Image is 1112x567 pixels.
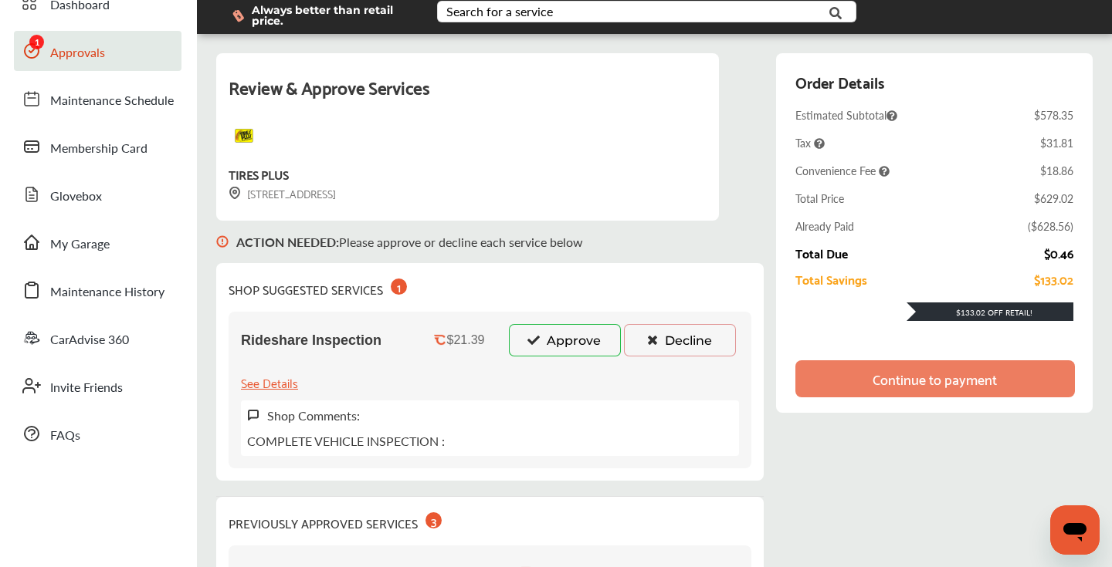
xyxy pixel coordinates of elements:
[447,333,485,347] div: $21.39
[241,372,298,393] div: See Details
[14,318,181,358] a: CarAdvise 360
[50,330,129,350] span: CarAdvise 360
[14,127,181,167] a: Membership Card
[229,72,707,120] div: Review & Approve Services
[795,135,825,150] span: Tax
[14,79,181,119] a: Maintenance Schedule
[236,233,339,251] b: ACTION NEEDED :
[1044,246,1073,260] div: $0.46
[446,5,553,18] div: Search for a service
[14,222,181,262] a: My Garage
[873,371,997,386] div: Continue to payment
[50,235,110,255] span: My Garage
[252,5,412,26] span: Always better than retail price.
[795,163,890,178] span: Convenience Fee
[1034,107,1073,123] div: $578.35
[14,366,181,406] a: Invite Friends
[229,164,288,184] div: TIRES PLUS
[14,270,181,310] a: Maintenance History
[236,233,583,251] p: Please approve or decline each service below
[795,218,854,234] div: Already Paid
[1034,191,1073,206] div: $629.02
[241,332,381,349] span: Rideshare Inspection
[229,187,241,200] img: svg+xml;base64,PHN2ZyB3aWR0aD0iMTYiIGhlaWdodD0iMTciIHZpZXdCb3g9IjAgMCAxNiAxNyIgZmlsbD0ibm9uZSIgeG...
[907,307,1073,318] div: $133.02 Off Retail!
[229,184,336,202] div: [STREET_ADDRESS]
[795,107,897,123] span: Estimated Subtotal
[391,278,407,295] div: 1
[247,409,259,422] img: svg+xml;base64,PHN2ZyB3aWR0aD0iMTYiIGhlaWdodD0iMTciIHZpZXdCb3g9IjAgMCAxNiAxNyIgZmlsbD0ibm9uZSIgeG...
[232,9,244,22] img: dollor_label_vector.a70140d1.svg
[14,31,181,71] a: Approvals
[1050,505,1100,555] iframe: Button to launch messaging window
[229,275,407,299] div: SHOP SUGGESTED SERVICES
[795,246,848,260] div: Total Due
[795,69,884,95] div: Order Details
[1034,272,1073,286] div: $133.02
[14,413,181,454] a: FAQs
[50,91,174,111] span: Maintenance Schedule
[50,426,80,446] span: FAQs
[229,120,259,151] img: logo-tires-plus.png
[1028,218,1073,234] div: ( $628.56 )
[1040,135,1073,150] div: $31.81
[509,324,621,356] button: Approve
[50,282,164,302] span: Maintenance History
[216,221,229,263] img: svg+xml;base64,PHN2ZyB3aWR0aD0iMTYiIGhlaWdodD0iMTciIHZpZXdCb3g9IjAgMCAxNiAxNyIgZmlsbD0ibm9uZSIgeG...
[267,407,360,424] label: Shop Comments:
[247,432,445,450] p: COMPLETE VEHICLE INSPECTION :
[1040,163,1073,178] div: $18.86
[795,191,844,206] div: Total Price
[425,512,442,528] div: 3
[624,324,736,356] button: Decline
[50,187,102,207] span: Glovebox
[50,43,105,63] span: Approvals
[50,139,147,159] span: Membership Card
[50,378,123,398] span: Invite Friends
[229,509,442,533] div: PREVIOUSLY APPROVED SERVICES
[795,272,867,286] div: Total Savings
[14,174,181,214] a: Glovebox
